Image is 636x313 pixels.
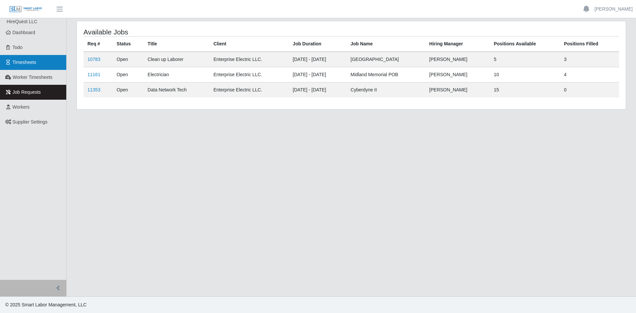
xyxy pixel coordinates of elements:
td: Data Network Tech [144,82,210,98]
td: Midland Memorial POB [346,67,425,82]
td: [PERSON_NAME] [425,52,490,67]
td: Enterprise Electric LLC. [209,67,289,82]
td: Cyberdyne II [346,82,425,98]
td: Open [113,52,144,67]
td: 15 [490,82,560,98]
span: Todo [13,45,23,50]
td: Enterprise Electric LLC. [209,82,289,98]
span: Workers [13,104,30,110]
td: Enterprise Electric LLC. [209,52,289,67]
th: Status [113,36,144,52]
td: [PERSON_NAME] [425,82,490,98]
span: Supplier Settings [13,119,48,125]
th: Client [209,36,289,52]
th: Req # [83,36,113,52]
span: Job Requests [13,89,41,95]
th: Job Name [346,36,425,52]
th: Job Duration [289,36,346,52]
td: [DATE] - [DATE] [289,67,346,82]
th: Hiring Manager [425,36,490,52]
td: 10 [490,67,560,82]
td: 4 [560,67,619,82]
td: Electrician [144,67,210,82]
span: © 2025 Smart Labor Management, LLC [5,302,86,307]
a: [PERSON_NAME] [595,6,633,13]
a: 10783 [87,57,100,62]
img: SLM Logo [9,6,42,13]
td: [PERSON_NAME] [425,67,490,82]
a: 11161 [87,72,100,77]
th: Positions Filled [560,36,619,52]
td: [DATE] - [DATE] [289,82,346,98]
td: 3 [560,52,619,67]
th: Positions Available [490,36,560,52]
td: [DATE] - [DATE] [289,52,346,67]
span: Dashboard [13,30,35,35]
td: 5 [490,52,560,67]
a: 11353 [87,87,100,92]
td: Open [113,67,144,82]
h4: Available Jobs [83,28,301,36]
td: Open [113,82,144,98]
th: Title [144,36,210,52]
td: [GEOGRAPHIC_DATA] [346,52,425,67]
span: Worker Timesheets [13,75,52,80]
td: Clean up Laborer [144,52,210,67]
span: HireQuest LLC [7,19,37,24]
td: 0 [560,82,619,98]
span: Timesheets [13,60,36,65]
